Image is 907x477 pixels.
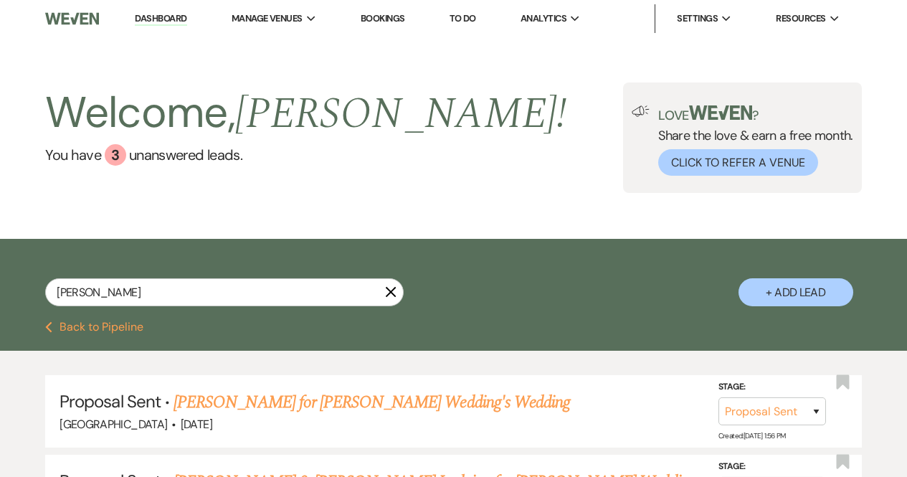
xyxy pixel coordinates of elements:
div: Share the love & earn a free month. [650,105,853,176]
span: [DATE] [181,417,212,432]
span: Manage Venues [232,11,303,26]
a: To Do [450,12,476,24]
span: Analytics [521,11,566,26]
span: [GEOGRAPHIC_DATA] [60,417,167,432]
a: [PERSON_NAME] for [PERSON_NAME] Wedding's Wedding [174,389,570,415]
img: weven-logo-green.svg [689,105,753,120]
button: Back to Pipeline [45,321,143,333]
p: Love ? [658,105,853,122]
img: loud-speaker-illustration.svg [632,105,650,117]
span: Settings [677,11,718,26]
button: Click to Refer a Venue [658,149,818,176]
label: Stage: [718,379,826,395]
span: [PERSON_NAME] ! [235,81,566,147]
a: Bookings [361,12,405,24]
h2: Welcome, [45,82,566,144]
span: Created: [DATE] 1:56 PM [718,431,786,440]
input: Search by name, event date, email address or phone number [45,278,404,306]
label: Stage: [718,459,826,475]
button: + Add Lead [739,278,853,306]
img: Weven Logo [45,4,98,34]
div: 3 [105,144,126,166]
span: Resources [776,11,825,26]
a: Dashboard [135,12,186,26]
span: Proposal Sent [60,390,161,412]
a: You have 3 unanswered leads. [45,144,566,166]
